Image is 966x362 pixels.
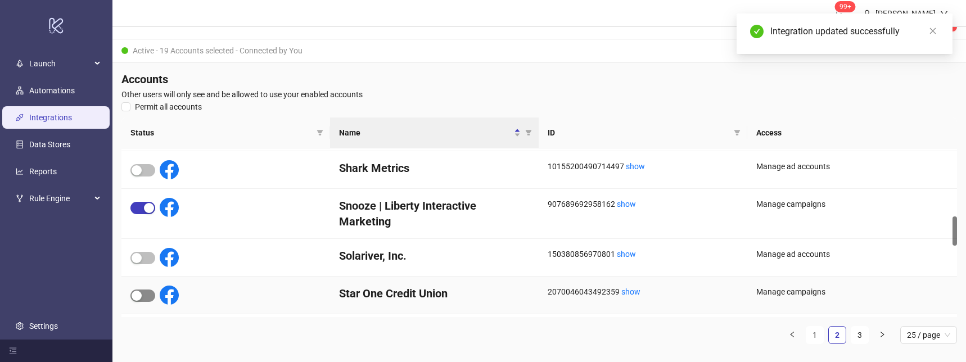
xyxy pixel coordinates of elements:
div: Integration updated successfully [770,25,939,38]
li: 2 [828,326,846,344]
span: fork [16,195,24,203]
div: 907689692958162 [548,198,738,210]
th: Name [330,117,539,148]
span: filter [317,129,323,136]
div: Manage campaigns [756,286,948,298]
span: ID [548,126,729,139]
th: Access [747,117,957,148]
span: Name [339,126,512,139]
span: menu-fold [9,347,17,355]
span: Launch [29,53,91,75]
div: [PERSON_NAME] [871,7,940,20]
a: Settings [29,322,58,331]
button: right [873,326,891,344]
li: Next Page [873,326,891,344]
div: Manage campaigns [756,198,948,210]
div: Active - 19 Accounts selected - Connected by You [112,39,966,62]
a: show [617,250,636,259]
span: 25 / page [907,327,950,343]
div: Manage ad accounts [756,248,948,260]
a: 2 [829,327,846,343]
a: Data Stores [29,141,70,150]
span: filter [732,124,743,141]
span: close [929,27,937,35]
a: show [621,287,640,296]
h4: Snooze | Liberty Interactive Marketing [339,198,530,229]
a: show [617,200,636,209]
span: Permit all accounts [130,101,206,113]
span: Other users will only see and be allowed to use your enabled accounts [121,88,957,101]
div: Page Size [900,326,957,344]
li: Previous Page [783,326,801,344]
h4: Solariver, Inc. [339,248,530,264]
div: Manage ad accounts [756,160,948,173]
span: check-circle [750,25,764,38]
sup: 141 [835,1,856,12]
a: Reports [29,168,57,177]
a: 3 [851,327,868,343]
button: left [783,326,801,344]
a: Integrations [29,114,72,123]
span: right [879,331,886,338]
div: 10155200490714497 [548,160,738,173]
span: Rule Engine [29,188,91,210]
h4: Accounts [121,71,957,87]
h4: Shark Metrics [339,160,530,176]
div: 2070046043492359 [548,286,738,298]
span: filter [314,124,326,141]
span: down [940,10,948,17]
a: 1 [806,327,823,343]
span: user [863,10,871,17]
span: left [789,331,796,338]
li: 1 [806,326,824,344]
span: filter [525,129,532,136]
span: Status [130,126,312,139]
a: show [626,162,645,171]
h4: Star One Credit Union [339,286,530,301]
a: Close [927,25,939,37]
a: Automations [29,87,75,96]
li: 3 [851,326,869,344]
span: filter [734,129,741,136]
span: filter [523,124,534,141]
div: 150380856970801 [548,248,738,260]
span: rocket [16,60,24,68]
